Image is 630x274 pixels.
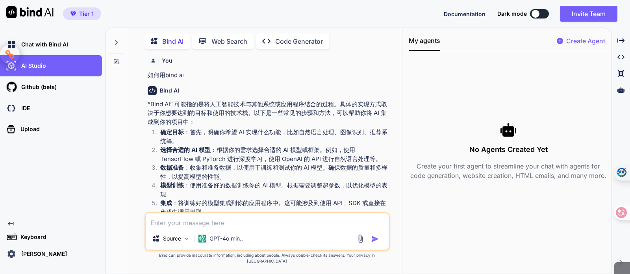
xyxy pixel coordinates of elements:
[560,6,617,22] button: Invite Team
[5,59,18,72] img: ai-studio
[162,57,172,65] h6: You
[209,235,243,243] p: GPT-4o min..
[5,247,18,261] img: settings
[160,199,388,217] p: ：将训练好的模型集成到你的应用程序中。这可能涉及到使用 API、SDK 或直接在代码中调用模型。
[160,128,388,146] p: ：首先，明确你希望 AI 实现什么功能，比如自然语言处理、图像识别、推荐系统等。
[17,233,46,241] p: Keyboard
[444,11,485,17] span: Documentation
[198,235,206,243] img: GPT-4o mini
[18,250,67,258] p: [PERSON_NAME]
[183,235,190,242] img: Pick Models
[5,38,18,51] img: chat
[148,71,388,80] p: 如何用bind ai
[160,87,179,94] h6: Bind AI
[409,161,608,180] p: Create your first agent to streamline your chat with agents for code generation, website creation...
[160,146,388,163] p: ：根据你的需求选择合适的 AI 模型或框架。例如，使用 TensorFlow 或 PyTorch 进行深度学习，使用 OpenAI 的 API 进行自然语言处理等。
[566,36,605,46] p: Create Agent
[160,181,388,199] p: ：使用准备好的数据训练你的 AI 模型。根据需要调整超参数，以优化模型的表现。
[18,83,57,91] p: Github (beta)
[356,234,365,243] img: attachment
[160,163,388,181] p: ：收集和准备数据，以便用于训练和测试你的 AI 模型。确保数据的质量和多样性，以提高模型的性能。
[79,10,94,18] span: Tier 1
[160,128,184,136] strong: 确定目标
[160,181,184,189] strong: 模型训练
[18,62,46,70] p: AI Studio
[17,125,40,133] p: Upload
[211,37,247,46] p: Web Search
[18,104,30,112] p: IDE
[18,41,68,48] p: Chat with Bind AI
[160,164,184,171] strong: 数据准备
[409,144,608,155] h3: No Agents Created Yet
[497,10,527,18] span: Dark mode
[444,10,485,18] button: Documentation
[163,235,181,243] p: Source
[371,235,379,243] img: icon
[5,80,18,94] img: githubLight
[162,37,183,46] p: Bind AI
[160,199,172,207] strong: 集成
[409,36,440,51] button: My agents
[5,102,18,115] img: darkCloudIdeIcon
[145,252,390,264] p: Bind can provide inaccurate information, including about people. Always double-check its answers....
[160,146,211,154] strong: 选择合适的 AI 模型
[148,100,388,127] p: “Bind AI” 可能指的是将人工智能技术与其他系统或应用程序结合的过程。具体的实现方式取决于你想要达到的目标和使用的技术栈。以下是一些常见的步骤和方法，可以帮助你将 AI 集成到你的项目中：
[275,37,323,46] p: Code Generator
[70,11,76,16] img: premium
[6,6,54,18] img: Bind AI
[63,7,101,20] button: premiumTier 1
